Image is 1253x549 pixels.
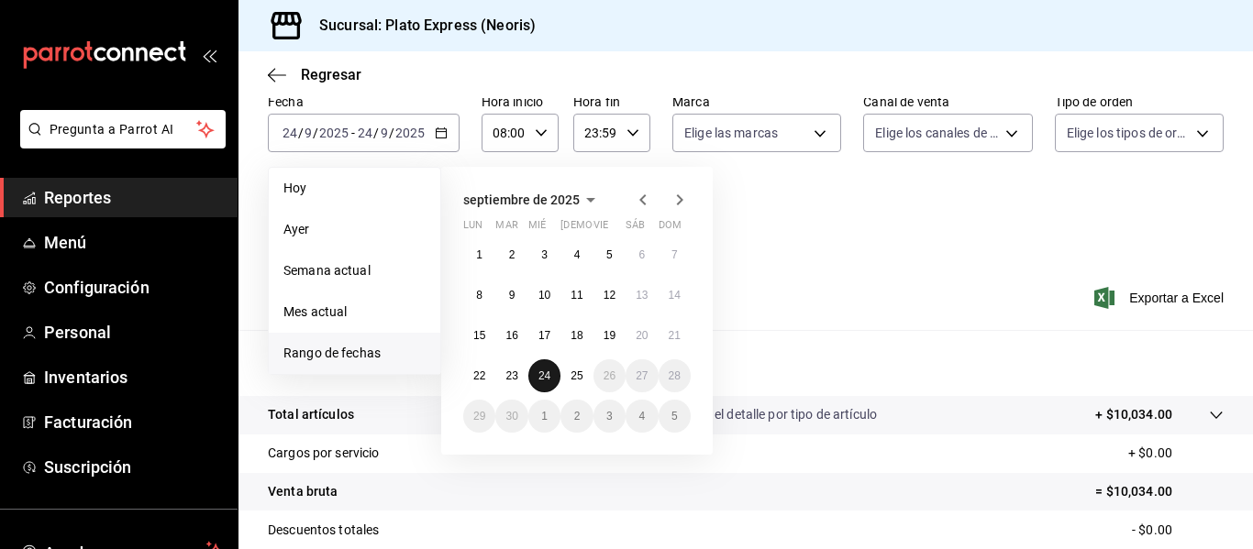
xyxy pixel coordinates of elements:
button: Regresar [268,66,361,83]
p: Cargos por servicio [268,444,380,463]
button: 27 de septiembre de 2025 [626,359,658,392]
label: Fecha [268,95,460,108]
span: / [298,126,304,140]
abbr: 29 de septiembre de 2025 [473,410,485,423]
span: Hoy [283,179,426,198]
span: Pregunta a Parrot AI [50,120,197,139]
span: / [389,126,394,140]
p: Descuentos totales [268,521,379,540]
abbr: 1 de septiembre de 2025 [476,248,482,261]
button: 3 de septiembre de 2025 [528,238,560,271]
abbr: 24 de septiembre de 2025 [538,369,550,382]
button: 22 de septiembre de 2025 [463,359,495,392]
span: Elige los tipos de orden [1067,124,1190,142]
label: Marca [672,95,841,108]
button: 2 de septiembre de 2025 [495,238,527,271]
button: 3 de octubre de 2025 [593,400,626,433]
button: 1 de septiembre de 2025 [463,238,495,271]
span: Menú [44,230,223,255]
span: / [313,126,318,140]
abbr: 8 de septiembre de 2025 [476,289,482,302]
span: Mes actual [283,302,426,322]
button: 5 de octubre de 2025 [659,400,691,433]
p: + $10,034.00 [1095,405,1172,424]
abbr: viernes [593,219,608,238]
p: Venta bruta [268,482,338,501]
span: Semana actual [283,261,426,280]
button: open_drawer_menu [202,48,216,62]
abbr: 21 de septiembre de 2025 [669,329,681,342]
abbr: martes [495,219,517,238]
abbr: sábado [626,219,645,238]
button: 19 de septiembre de 2025 [593,319,626,352]
span: Facturación [44,410,223,434]
span: / [373,126,379,140]
button: 23 de septiembre de 2025 [495,359,527,392]
input: -- [357,126,373,140]
span: Rango de fechas [283,344,426,363]
span: Regresar [301,66,361,83]
abbr: 22 de septiembre de 2025 [473,369,485,382]
button: 25 de septiembre de 2025 [560,359,593,392]
button: 8 de septiembre de 2025 [463,279,495,312]
abbr: 2 de septiembre de 2025 [509,248,516,261]
abbr: 26 de septiembre de 2025 [604,369,615,382]
span: Elige las marcas [684,124,778,142]
abbr: 30 de septiembre de 2025 [505,410,517,423]
button: 16 de septiembre de 2025 [495,319,527,352]
button: 7 de septiembre de 2025 [659,238,691,271]
abbr: 4 de octubre de 2025 [638,410,645,423]
button: Exportar a Excel [1098,287,1224,309]
abbr: 1 de octubre de 2025 [541,410,548,423]
button: 29 de septiembre de 2025 [463,400,495,433]
abbr: jueves [560,219,669,238]
abbr: 10 de septiembre de 2025 [538,289,550,302]
p: = $10,034.00 [1095,482,1224,501]
span: Ayer [283,220,426,239]
button: 20 de septiembre de 2025 [626,319,658,352]
button: 10 de septiembre de 2025 [528,279,560,312]
abbr: 2 de octubre de 2025 [574,410,581,423]
abbr: 20 de septiembre de 2025 [636,329,648,342]
abbr: 11 de septiembre de 2025 [571,289,582,302]
label: Hora fin [573,95,650,108]
abbr: lunes [463,219,482,238]
abbr: 5 de septiembre de 2025 [606,248,613,261]
input: -- [304,126,313,140]
abbr: 17 de septiembre de 2025 [538,329,550,342]
button: 12 de septiembre de 2025 [593,279,626,312]
span: Elige los canales de venta [875,124,998,142]
button: 4 de octubre de 2025 [626,400,658,433]
button: 9 de septiembre de 2025 [495,279,527,312]
abbr: 6 de septiembre de 2025 [638,248,645,261]
input: -- [282,126,298,140]
span: Suscripción [44,455,223,479]
abbr: 23 de septiembre de 2025 [505,369,517,382]
abbr: 28 de septiembre de 2025 [669,369,681,382]
h3: Sucursal: Plato Express (Neoris) [305,15,536,37]
button: septiembre de 2025 [463,189,602,211]
p: + $0.00 [1128,444,1224,463]
button: Pregunta a Parrot AI [20,110,226,148]
p: Total artículos [268,405,354,424]
abbr: 19 de septiembre de 2025 [604,329,615,342]
button: 4 de septiembre de 2025 [560,238,593,271]
abbr: 5 de octubre de 2025 [671,410,678,423]
button: 5 de septiembre de 2025 [593,238,626,271]
span: Inventarios [44,365,223,390]
input: ---- [318,126,349,140]
button: 11 de septiembre de 2025 [560,279,593,312]
abbr: 14 de septiembre de 2025 [669,289,681,302]
input: -- [380,126,389,140]
abbr: 3 de septiembre de 2025 [541,248,548,261]
p: - $0.00 [1132,521,1224,540]
button: 2 de octubre de 2025 [560,400,593,433]
abbr: miércoles [528,219,546,238]
span: Configuración [44,275,223,300]
abbr: 16 de septiembre de 2025 [505,329,517,342]
button: 13 de septiembre de 2025 [626,279,658,312]
label: Tipo de orden [1055,95,1224,108]
button: 14 de septiembre de 2025 [659,279,691,312]
abbr: 4 de septiembre de 2025 [574,248,581,261]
